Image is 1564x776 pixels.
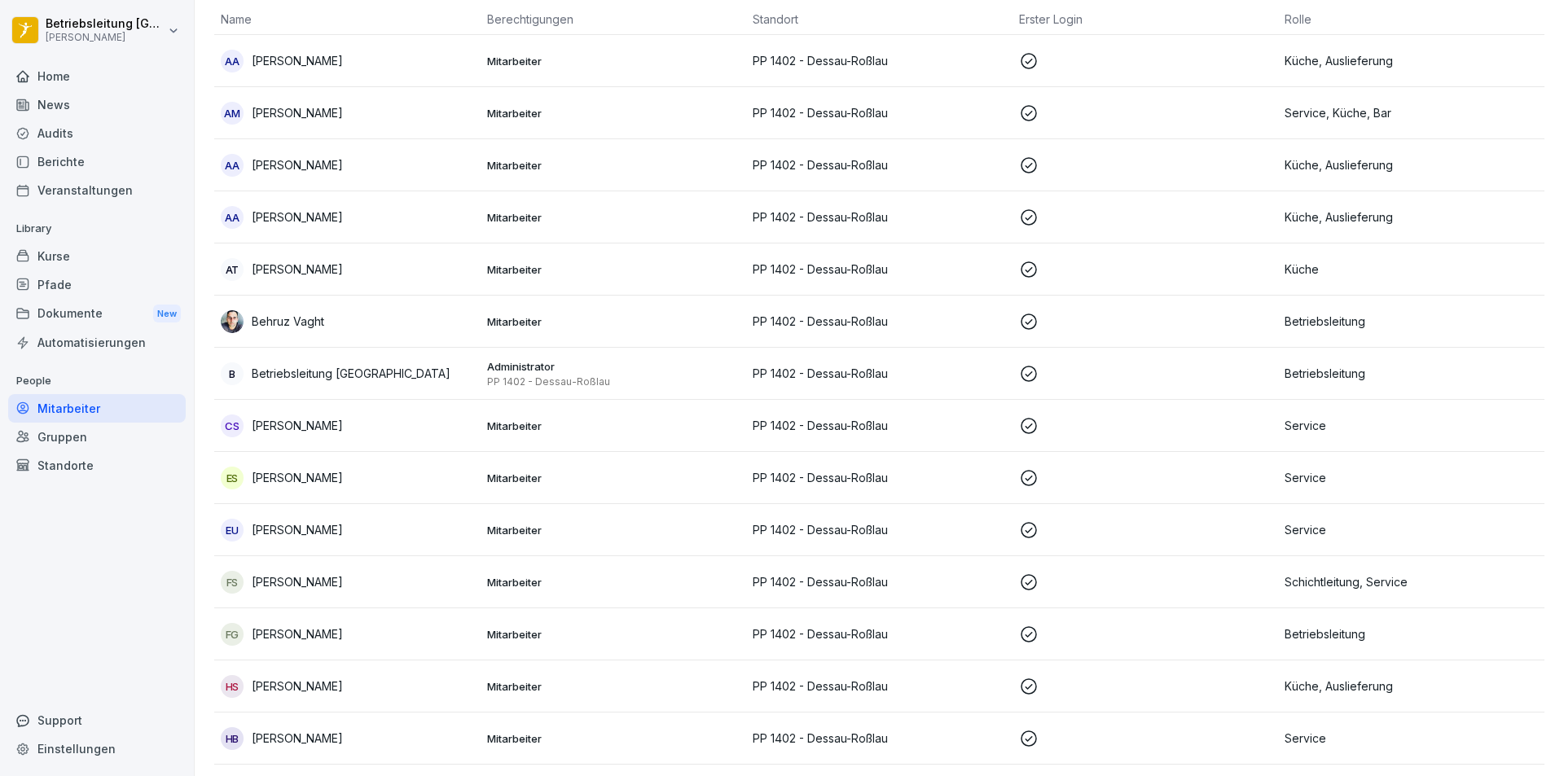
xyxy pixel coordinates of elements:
div: HB [221,727,244,750]
a: Veranstaltungen [8,176,186,204]
p: PP 1402 - Dessau-Roßlau [753,521,1006,538]
a: Home [8,62,186,90]
th: Rolle [1278,4,1544,35]
p: [PERSON_NAME] [252,677,343,695]
div: AA [221,154,244,177]
p: PP 1402 - Dessau-Roßlau [753,156,1006,173]
p: Küche, Auslieferung [1285,677,1538,695]
div: HS [221,675,244,698]
p: Service, Küche, Bar [1285,104,1538,121]
p: Mitarbeiter [487,679,740,694]
p: Administrator [487,359,740,374]
p: PP 1402 - Dessau-Roßlau [753,417,1006,434]
div: Dokumente [8,299,186,329]
p: [PERSON_NAME] [252,573,343,590]
p: Mitarbeiter [487,262,740,277]
p: [PERSON_NAME] [252,261,343,278]
p: Library [8,216,186,242]
a: Standorte [8,451,186,480]
th: Berechtigungen [481,4,747,35]
p: PP 1402 - Dessau-Roßlau [753,469,1006,486]
p: PP 1402 - Dessau-Roßlau [753,365,1006,382]
div: B [221,362,244,385]
div: ES [221,467,244,489]
p: PP 1402 - Dessau-Roßlau [753,208,1006,226]
div: Pfade [8,270,186,299]
p: Mitarbeiter [487,106,740,121]
p: [PERSON_NAME] [252,730,343,747]
div: AT [221,258,244,281]
div: FS [221,571,244,594]
p: PP 1402 - Dessau-Roßlau [753,313,1006,330]
p: PP 1402 - Dessau-Roßlau [753,52,1006,69]
p: PP 1402 - Dessau-Roßlau [753,573,1006,590]
div: Mitarbeiter [8,394,186,423]
p: Mitarbeiter [487,158,740,173]
a: Berichte [8,147,186,176]
img: msgvbhw1si99gg8qc0hz9cbw.png [221,310,244,333]
p: People [8,368,186,394]
p: [PERSON_NAME] [252,625,343,642]
p: Behruz Vaght [252,313,324,330]
p: PP 1402 - Dessau-Roßlau [753,261,1006,278]
p: [PERSON_NAME] [252,208,343,226]
p: Service [1285,417,1538,434]
p: PP 1402 - Dessau-Roßlau [753,677,1006,695]
p: [PERSON_NAME] [46,32,165,43]
th: Standort [746,4,1013,35]
p: PP 1402 - Dessau-Roßlau [487,375,740,388]
p: PP 1402 - Dessau-Roßlau [753,625,1006,642]
p: Betriebsleitung [GEOGRAPHIC_DATA] [46,17,165,31]
div: Kurse [8,242,186,270]
div: AA [221,206,244,229]
p: Mitarbeiter [487,627,740,642]
p: Mitarbeiter [487,575,740,590]
p: PP 1402 - Dessau-Roßlau [753,104,1006,121]
p: Mitarbeiter [487,731,740,746]
p: Service [1285,521,1538,538]
p: Betriebsleitung [1285,313,1538,330]
p: Mitarbeiter [487,314,740,329]
p: Küche [1285,261,1538,278]
th: Name [214,4,481,35]
p: Mitarbeiter [487,210,740,225]
p: [PERSON_NAME] [252,156,343,173]
p: Schichtleitung, Service [1285,573,1538,590]
p: Küche, Auslieferung [1285,156,1538,173]
p: Küche, Auslieferung [1285,52,1538,69]
p: PP 1402 - Dessau-Roßlau [753,730,1006,747]
p: [PERSON_NAME] [252,521,343,538]
a: Einstellungen [8,734,186,763]
p: Service [1285,730,1538,747]
p: Betriebsleitung [1285,365,1538,382]
p: [PERSON_NAME] [252,52,343,69]
a: Audits [8,119,186,147]
p: [PERSON_NAME] [252,469,343,486]
div: New [153,305,181,323]
p: Service [1285,469,1538,486]
p: Küche, Auslieferung [1285,208,1538,226]
a: Gruppen [8,423,186,451]
a: Automatisierungen [8,328,186,357]
th: Erster Login [1013,4,1279,35]
div: EU [221,519,244,541]
p: Betriebsleitung [1285,625,1538,642]
div: CS [221,414,244,437]
a: DokumenteNew [8,299,186,329]
a: News [8,90,186,119]
p: [PERSON_NAME] [252,417,343,434]
div: Support [8,706,186,734]
p: Mitarbeiter [487,54,740,68]
p: Mitarbeiter [487,471,740,485]
div: AA [221,50,244,72]
p: Betriebsleitung [GEOGRAPHIC_DATA] [252,365,450,382]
